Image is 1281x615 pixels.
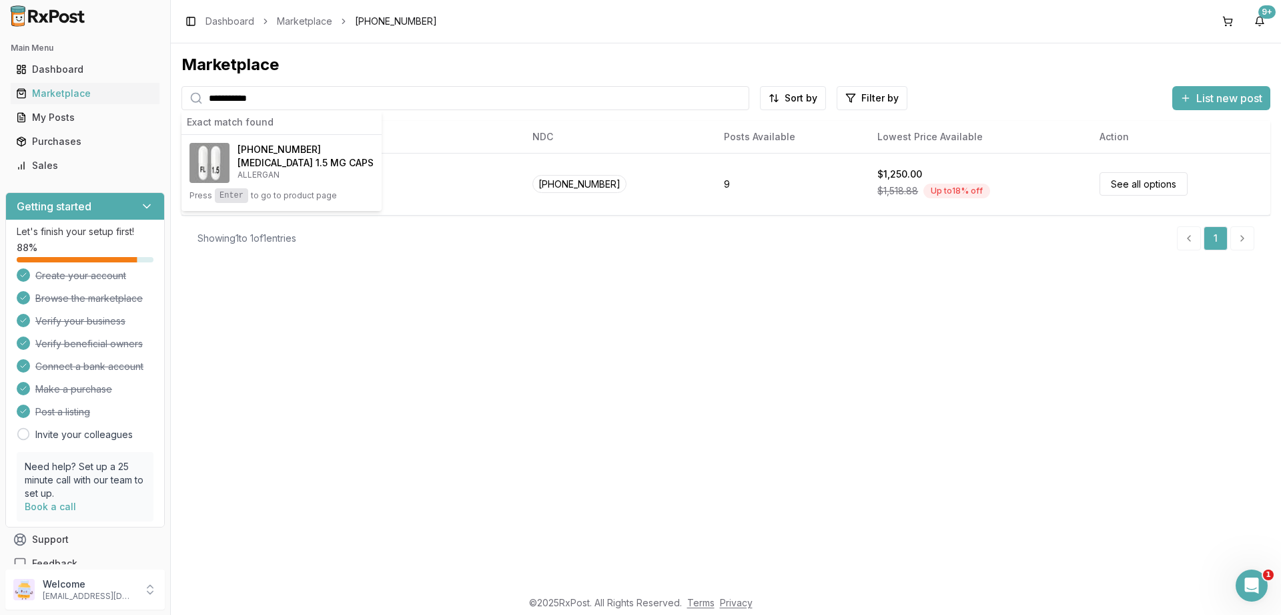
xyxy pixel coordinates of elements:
span: Filter by [861,91,899,105]
th: Posts Available [713,121,867,153]
button: Filter by [837,86,907,110]
p: Need help? Set up a 25 minute call with our team to set up. [25,460,145,500]
a: My Posts [11,106,159,130]
div: My Posts [16,111,154,124]
button: List new post [1172,86,1270,110]
a: Invite your colleagues [35,428,133,441]
span: [PHONE_NUMBER] [355,15,437,28]
span: Browse the marketplace [35,292,143,305]
div: Marketplace [181,54,1270,75]
span: Sort by [785,91,817,105]
a: Sales [11,154,159,178]
kbd: Enter [215,188,248,203]
span: Make a purchase [35,383,112,396]
button: Support [5,528,165,552]
a: See all options [1100,172,1188,196]
p: [EMAIL_ADDRESS][DOMAIN_NAME] [43,591,135,602]
div: $1,250.00 [877,168,922,181]
span: $1,518.88 [877,184,918,198]
button: Feedback [5,552,165,576]
h4: [MEDICAL_DATA] 1.5 MG CAPS [238,156,374,170]
button: Vraylar 1.5 MG CAPS[PHONE_NUMBER][MEDICAL_DATA] 1.5 MG CAPSALLERGANPressEnterto go to product page [181,135,382,211]
span: Feedback [32,557,77,570]
iframe: Intercom live chat [1236,570,1268,602]
span: 1 [1263,570,1274,580]
div: 9+ [1258,5,1276,19]
img: RxPost Logo [5,5,91,27]
span: Press [189,190,212,201]
span: [PHONE_NUMBER] [238,143,321,156]
div: Exact match found [181,110,382,135]
div: Up to 18 % off [923,184,990,198]
nav: pagination [1177,226,1254,250]
a: Dashboard [205,15,254,28]
span: Verify your business [35,315,125,328]
span: [PHONE_NUMBER] [532,175,626,193]
button: Sort by [760,86,826,110]
p: ALLERGAN [238,170,374,180]
p: Let's finish your setup first! [17,225,153,238]
span: Post a listing [35,405,90,419]
a: Purchases [11,130,159,154]
button: Purchases [5,131,165,152]
th: Action [1089,121,1270,153]
span: Create your account [35,269,126,282]
div: Dashboard [16,63,154,76]
span: Verify beneficial owners [35,337,143,351]
a: Privacy [720,597,753,608]
nav: breadcrumb [205,15,437,28]
div: Marketplace [16,87,154,100]
td: 9 [713,153,867,215]
span: to go to product page [251,190,337,201]
div: Sales [16,159,154,172]
a: Marketplace [277,15,332,28]
p: Welcome [43,578,135,591]
img: User avatar [13,579,35,600]
a: 1 [1204,226,1228,250]
span: List new post [1196,90,1262,106]
a: List new post [1172,93,1270,106]
th: NDC [522,121,713,153]
button: Dashboard [5,59,165,80]
a: Dashboard [11,57,159,81]
th: Lowest Price Available [867,121,1089,153]
div: Purchases [16,135,154,148]
a: Book a call [25,501,76,512]
button: Sales [5,155,165,176]
button: 9+ [1249,11,1270,32]
span: Connect a bank account [35,360,143,373]
button: Marketplace [5,83,165,104]
img: Vraylar 1.5 MG CAPS [189,143,230,183]
a: Marketplace [11,81,159,106]
span: 88 % [17,241,37,254]
a: Terms [687,597,715,608]
h3: Getting started [17,198,91,214]
div: Showing 1 to 1 of 1 entries [197,232,296,245]
h2: Main Menu [11,43,159,53]
button: My Posts [5,107,165,128]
